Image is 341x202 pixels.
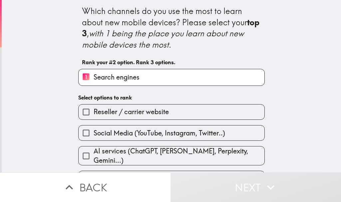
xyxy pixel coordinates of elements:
button: Social Media (YouTube, Instagram, Twitter..) [79,125,264,140]
button: Reseller / carrier website [79,104,264,119]
button: AI services (ChatGPT, [PERSON_NAME], Perplexity, Gemini...) [79,146,264,165]
i: with 1 being the place you learn about new mobile devices the most. [82,28,246,50]
h6: Select options to rank [78,94,265,101]
button: 1Search engines [79,69,264,86]
span: Social Media (YouTube, Instagram, Twitter..) [94,128,225,138]
h6: Rank your #2 option. Rank 3 options. [82,59,261,66]
div: Which channels do you use the most to learn about new mobile devices? Please select your , [82,6,261,50]
span: Reseller / carrier website [94,107,169,116]
span: AI services (ChatGPT, [PERSON_NAME], Perplexity, Gemini...) [94,146,264,165]
button: Next [170,172,341,202]
span: Search engines [94,73,140,82]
